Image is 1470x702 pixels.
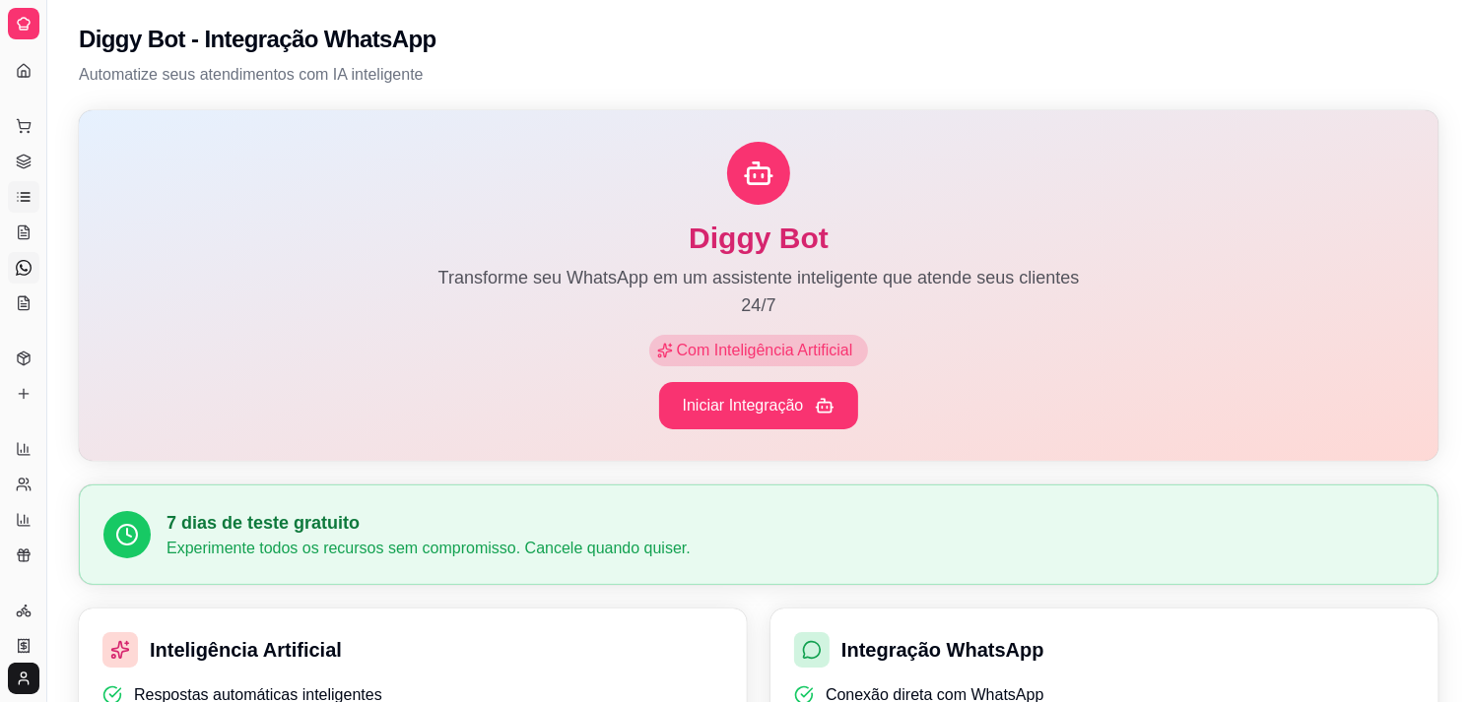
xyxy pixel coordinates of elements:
h2: Diggy Bot - Integração WhatsApp [79,24,436,55]
p: Experimente todos os recursos sem compromisso. Cancele quando quiser. [167,537,1414,560]
p: Automatize seus atendimentos com IA inteligente [79,63,1438,87]
h3: Inteligência Artificial [150,636,342,664]
button: Iniciar Integração [659,382,859,429]
span: Com Inteligência Artificial [673,339,861,362]
h3: 7 dias de teste gratuito [167,509,1414,537]
h1: Diggy Bot [110,221,1407,256]
h3: Integração WhatsApp [841,636,1044,664]
p: Transforme seu WhatsApp em um assistente inteligente que atende seus clientes 24/7 [428,264,1090,319]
